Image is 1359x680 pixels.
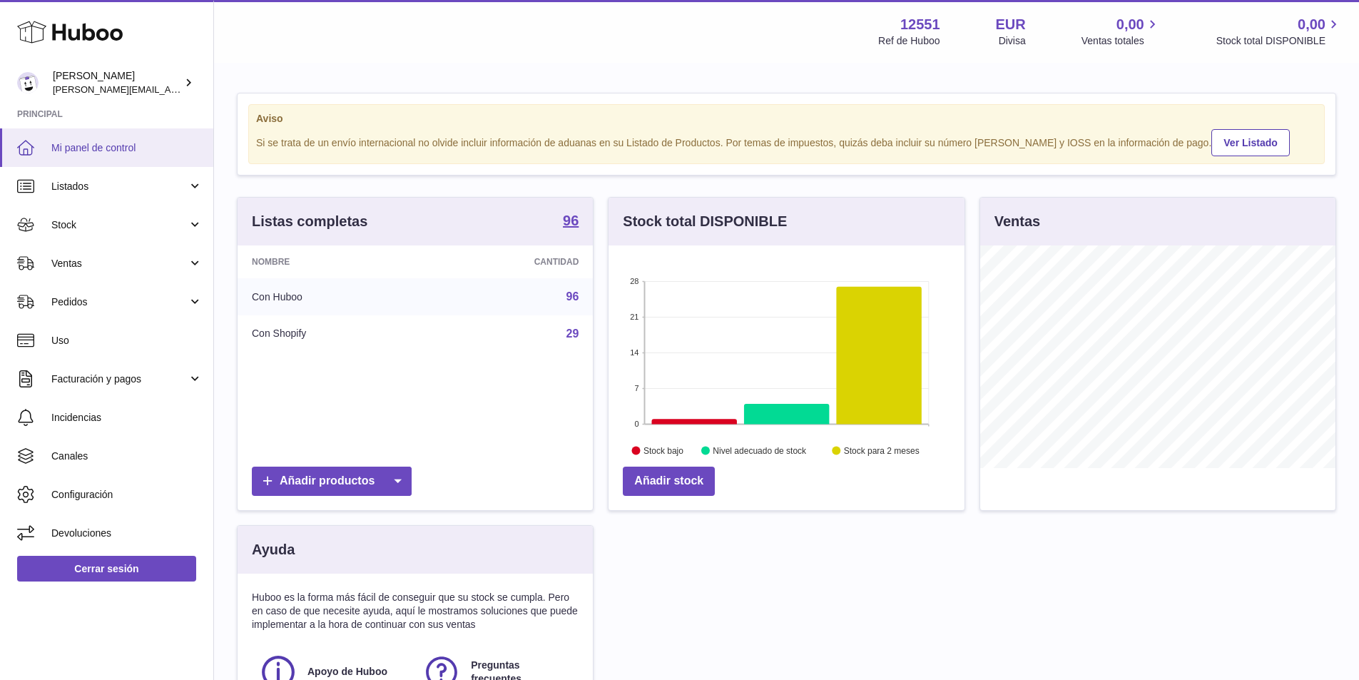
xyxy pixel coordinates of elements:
text: 14 [631,348,639,357]
a: 96 [563,213,579,230]
div: Si se trata de un envío internacional no olvide incluir información de aduanas en su Listado de P... [256,127,1317,156]
span: Pedidos [51,295,188,309]
text: 21 [631,313,639,321]
th: Nombre [238,245,427,278]
text: Nivel adecuado de stock [713,446,808,456]
a: Ver Listado [1211,129,1289,156]
strong: EUR [996,15,1026,34]
td: Con Huboo [238,278,427,315]
span: [PERSON_NAME][EMAIL_ADDRESS][PERSON_NAME][DOMAIN_NAME] [53,83,362,95]
text: Stock bajo [643,446,683,456]
span: 0,00 [1116,15,1144,34]
a: Cerrar sesión [17,556,196,582]
a: 0,00 Stock total DISPONIBLE [1216,15,1342,48]
p: Huboo es la forma más fácil de conseguir que su stock se cumpla. Pero en caso de que necesite ayu... [252,591,579,631]
span: Listados [51,180,188,193]
span: Stock total DISPONIBLE [1216,34,1342,48]
span: Devoluciones [51,527,203,540]
div: Divisa [999,34,1026,48]
span: Configuración [51,488,203,502]
a: 96 [566,290,579,303]
a: 29 [566,328,579,340]
span: Facturación y pagos [51,372,188,386]
strong: Aviso [256,112,1317,126]
a: Añadir stock [623,467,715,496]
strong: 96 [563,213,579,228]
th: Cantidad [427,245,594,278]
text: 28 [631,277,639,285]
a: 0,00 Ventas totales [1081,15,1161,48]
span: Incidencias [51,411,203,425]
span: Apoyo de Huboo [307,665,387,679]
span: Canales [51,450,203,463]
span: Ventas [51,257,188,270]
span: 0,00 [1298,15,1325,34]
div: [PERSON_NAME] [53,69,181,96]
span: Uso [51,334,203,347]
td: Con Shopify [238,315,427,352]
h3: Ayuda [252,540,295,559]
strong: 12551 [900,15,940,34]
h3: Ventas [994,212,1040,231]
text: Stock para 2 meses [844,446,920,456]
text: 7 [635,384,639,392]
div: Ref de Huboo [878,34,940,48]
text: 0 [635,420,639,428]
span: Mi panel de control [51,141,203,155]
span: Ventas totales [1081,34,1161,48]
a: Añadir productos [252,467,412,496]
h3: Stock total DISPONIBLE [623,212,787,231]
img: gerardo.montoiro@cleverenterprise.es [17,72,39,93]
span: Stock [51,218,188,232]
h3: Listas completas [252,212,367,231]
